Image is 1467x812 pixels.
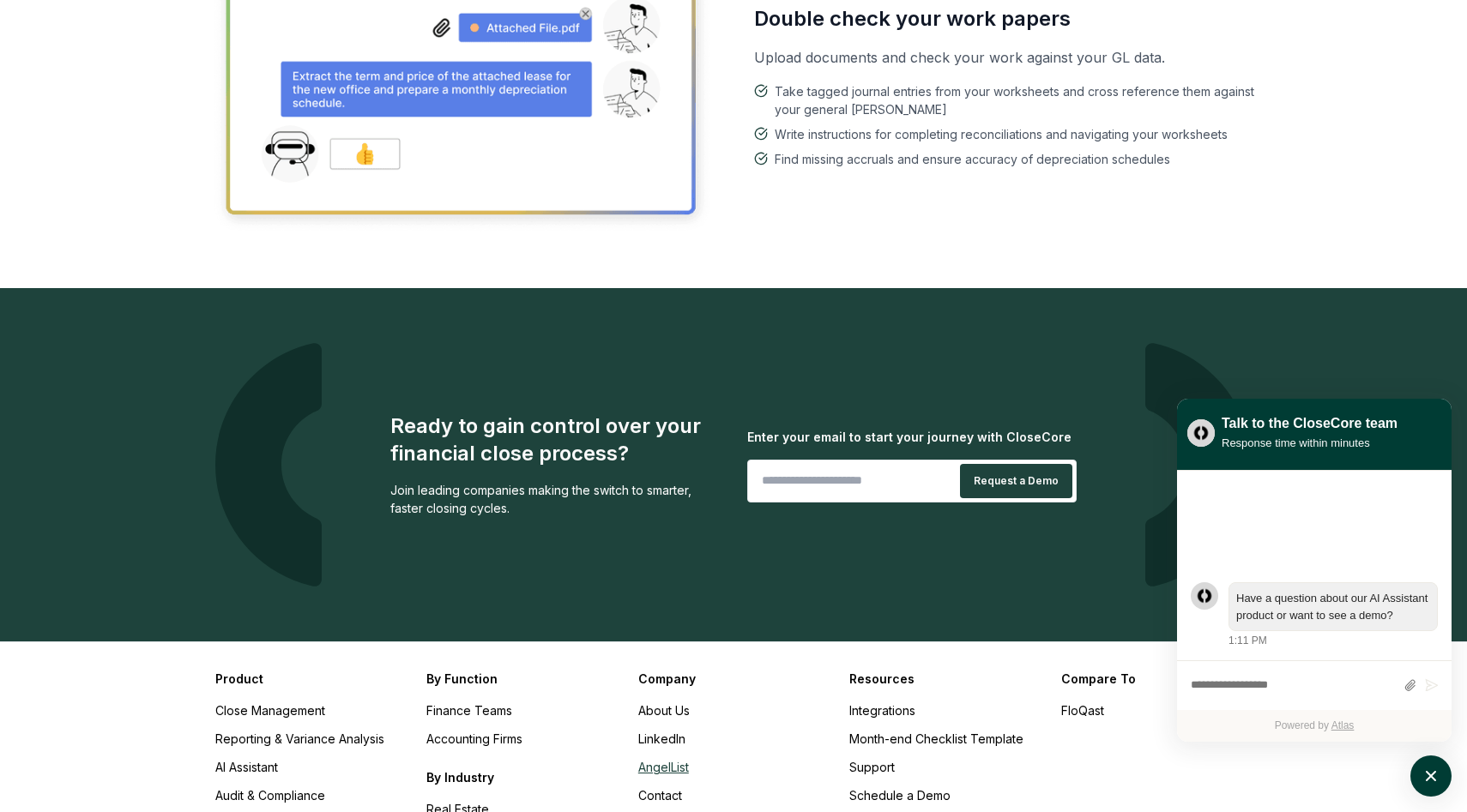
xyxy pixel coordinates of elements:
a: Audit & Compliance [215,788,325,803]
a: Close Management [215,703,325,718]
div: atlas-composer [1191,670,1438,701]
a: Reporting & Variance Analysis [215,731,384,746]
button: atlas-launcher [1410,755,1452,797]
div: atlas-message-text [1236,590,1430,623]
a: Month-end Checklist Template [849,731,1023,746]
button: Request a Demo [960,464,1072,498]
h3: Compare To [1061,670,1252,688]
div: Powered by [1177,710,1452,742]
h3: By Industry [426,768,617,786]
div: atlas-window [1177,399,1452,742]
img: logo [215,343,322,586]
div: atlas-ticket [1177,471,1452,742]
a: LinkedIn [638,731,685,746]
a: Atlas [1331,719,1355,731]
img: logo [1145,343,1252,586]
div: Talk to the CloseCore team [1222,413,1398,434]
h3: Product [215,670,406,688]
h3: Double check your work papers [754,5,1255,33]
div: Thursday, August 14, 1:11 PM [1229,582,1438,648]
a: Finance Teams [426,703,512,718]
a: AI Assistant [215,760,278,774]
div: atlas-message-author-avatar [1191,582,1218,610]
h3: Resources [849,670,1040,688]
span: Find missing accruals and ensure accuracy of depreciation schedules [775,150,1170,168]
div: Ready to gain control over your financial close process? [390,412,720,467]
img: yblje5SQxOoZuw2TcITt_icon.png [1187,419,1215,447]
div: 1:11 PM [1229,633,1267,648]
a: Contact [638,788,682,803]
a: AngelList [638,760,689,774]
span: Take tagged journal entries from your worksheets and cross reference them against your general [P... [775,82,1255,118]
h3: Company [638,670,829,688]
div: Enter your email to start your journey with CloseCore [747,428,1077,446]
div: atlas-message [1191,582,1438,648]
button: Attach files by clicking or dropping files here [1404,678,1416,693]
p: Upload documents and check your work against your GL data. [754,46,1255,69]
a: Accounting Firms [426,731,522,746]
div: Join leading companies making the switch to smarter, faster closing cycles. [390,481,720,517]
div: Response time within minutes [1222,434,1398,452]
a: About Us [638,703,690,718]
div: atlas-message-bubble [1229,582,1438,631]
span: Write instructions for completing reconciliations and navigating your worksheets [775,125,1228,143]
a: Schedule a Demo [849,788,951,803]
h3: By Function [426,670,617,688]
a: Support [849,760,895,774]
a: Integrations [849,703,915,718]
a: FloQast [1061,703,1104,718]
